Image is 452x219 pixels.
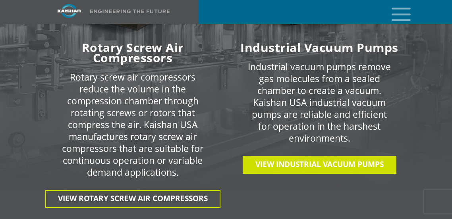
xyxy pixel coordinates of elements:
[60,71,205,178] p: Rotary screw air compressors reduce the volume in the compression chamber through rotating screws...
[39,4,99,18] img: kaishan logo
[90,10,170,13] img: Engineering the future
[45,190,220,208] a: View Rotary Screw Air Compressors
[388,5,402,19] a: mobile menu
[243,156,396,174] a: View INDUSTRIAL VACUUM PUMPS
[255,159,384,169] span: View INDUSTRIAL VACUUM PUMPS
[231,42,408,53] h6: Industrial Vacuum Pumps
[44,42,221,63] h6: Rotary Screw Air Compressors
[247,61,392,144] p: Industrial vacuum pumps remove gas molecules from a sealed chamber to create a vacuum. Kaishan US...
[58,193,208,204] span: View Rotary Screw Air Compressors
